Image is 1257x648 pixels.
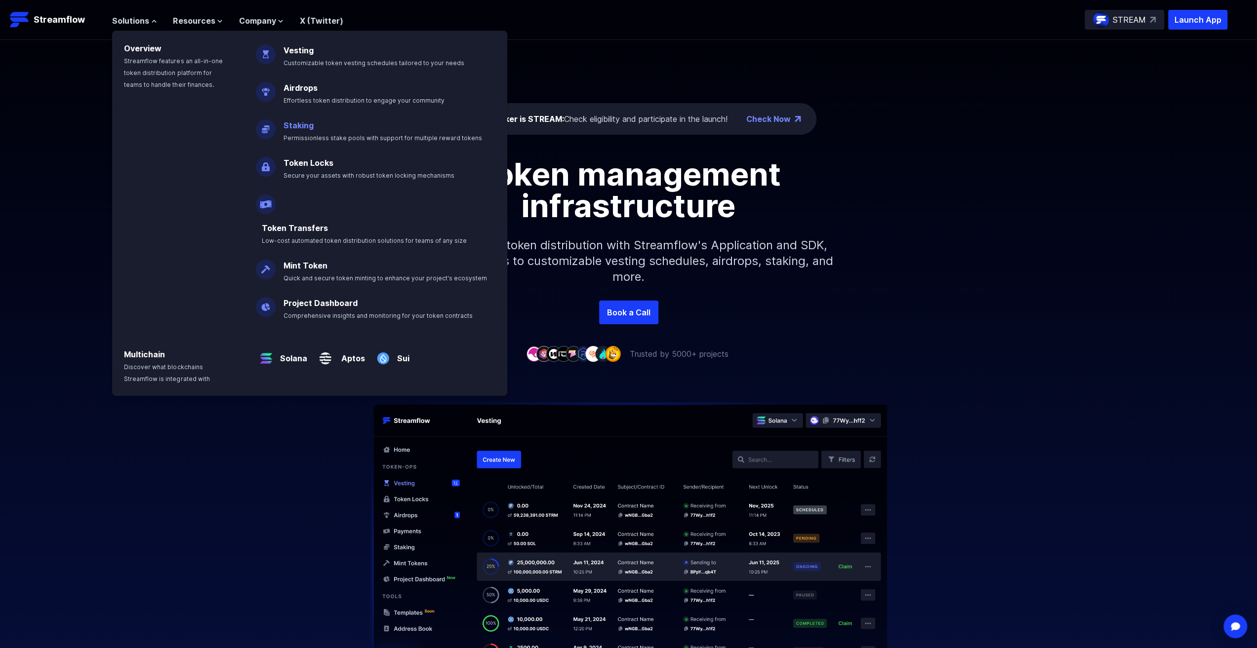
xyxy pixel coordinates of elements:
a: Multichain [124,349,165,359]
span: Customizable token vesting schedules tailored to your needs [284,59,464,67]
span: Low-cost automated token distribution solutions for teams of any size [262,237,467,244]
a: Solana [276,344,307,364]
img: Payroll [256,187,276,214]
img: company-3 [546,346,562,361]
span: Discover what blockchains Streamflow is integrated with [124,363,209,382]
span: Streamflow features an all-in-one token distribution platform for teams to handle their finances. [124,57,222,88]
a: X (Twitter) [299,16,343,26]
img: top-right-arrow.png [795,116,801,122]
a: Mint Token [284,261,327,270]
span: The ticker is STREAM: [477,114,564,124]
span: Permissionless stake pools with support for multiple reward tokens [284,134,482,142]
a: Overview [124,43,162,53]
div: Open Intercom Messenger [1223,614,1247,638]
p: Streamflow [34,13,85,27]
a: STREAM [1085,10,1164,30]
img: Staking [256,112,276,139]
a: Book a Call [599,301,658,324]
p: Trusted by 5000+ projects [630,348,729,360]
img: company-4 [556,346,571,361]
a: Project Dashboard [284,298,358,308]
img: company-6 [575,346,591,361]
span: Comprehensive insights and monitoring for your token contracts [284,312,473,319]
button: Resources [173,15,223,27]
a: Vesting [284,45,314,55]
a: Staking [284,120,314,130]
img: Project Dashboard [256,289,276,317]
p: STREAM [1113,14,1146,26]
span: Secure your assets with robust token locking mechanisms [284,172,454,179]
img: top-right-arrow.svg [1150,17,1156,23]
p: Simplify your token distribution with Streamflow's Application and SDK, offering access to custom... [416,222,841,301]
img: Sui [373,341,393,368]
a: Aptos [335,344,365,364]
a: Token Locks [284,158,333,168]
button: Solutions [112,15,157,27]
img: Solana [256,341,276,368]
span: Resources [173,15,215,27]
img: company-8 [595,346,611,361]
img: company-1 [526,346,542,361]
a: Airdrops [284,83,318,93]
img: Airdrops [256,74,276,102]
img: Token Locks [256,149,276,177]
img: Mint Token [256,252,276,279]
img: company-5 [566,346,581,361]
span: Effortless token distribution to engage your community [284,97,445,104]
a: Sui [393,344,409,364]
img: Aptos [315,341,335,368]
h1: Token management infrastructure [406,158,851,222]
span: Quick and secure token minting to enhance your project's ecosystem [284,274,487,282]
img: company-7 [585,346,601,361]
a: Check Now [746,113,791,125]
img: Vesting [256,37,276,64]
button: Launch App [1168,10,1227,30]
span: Solutions [112,15,149,27]
div: Check eligibility and participate in the launch! [477,113,728,125]
img: Streamflow Logo [10,10,30,30]
img: company-2 [536,346,552,361]
a: Token Transfers [262,223,328,233]
span: Company [239,15,276,27]
button: Company [239,15,284,27]
img: company-9 [605,346,621,361]
a: Streamflow [10,10,102,30]
img: streamflow-logo-circle.png [1093,12,1109,28]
